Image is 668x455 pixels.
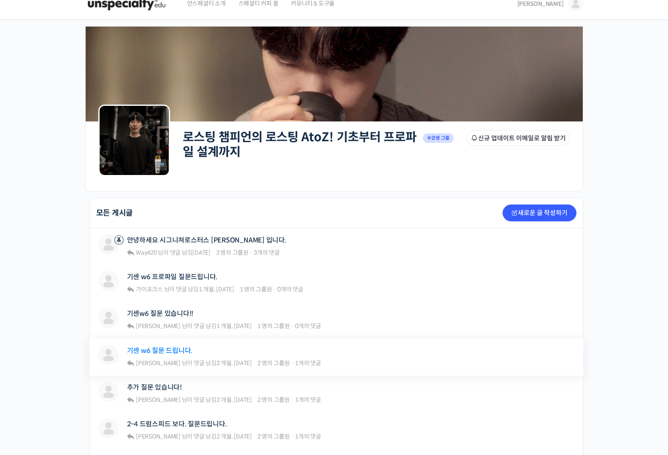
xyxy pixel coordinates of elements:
[503,205,576,221] a: 새로운 글 작성하기
[295,322,321,330] span: 0개의 댓글
[135,249,211,256] span: 님이 댓글 남김
[136,359,181,367] span: [PERSON_NAME]
[291,359,294,367] span: ·
[135,285,163,293] a: 가이포크스
[135,433,252,440] span: 님이 댓글 남김
[136,249,157,256] span: Way420
[273,285,276,293] span: ·
[291,322,294,330] span: ·
[127,310,194,318] a: 기센w6 질문 있습니다!!
[136,285,163,293] span: 가이포크스
[216,359,252,367] a: 2 개월, [DATE]
[254,249,280,256] span: 3개의 댓글
[295,433,321,440] span: 1개의 댓글
[216,433,252,440] a: 2 개월, [DATE]
[257,322,290,330] span: 1 명의 그룹원
[257,359,290,367] span: 2 명의 그룹원
[127,273,218,281] a: 기센 w6 프로파일 질문드립니다.
[192,249,211,256] a: [DATE]
[291,396,294,404] span: ·
[136,433,181,440] span: [PERSON_NAME]
[3,267,56,288] a: 홈
[98,105,170,176] img: Group logo of 로스팅 챔피언의 로스팅 AtoZ! 기초부터 프로파일 설계까지
[136,396,181,404] span: [PERSON_NAME]
[216,396,252,404] a: 2 개월, [DATE]
[216,322,252,330] a: 1 개월, [DATE]
[27,280,32,287] span: 홈
[96,209,133,217] h2: 모든 게시글
[135,322,252,330] span: 님이 댓글 남김
[257,396,290,404] span: 2 명의 그룹원
[77,280,87,287] span: 대화
[127,420,227,428] a: 2-4 드럼스피드 보다. 질문드립니다.
[56,267,109,288] a: 대화
[135,396,181,404] a: [PERSON_NAME]
[295,396,321,404] span: 1개의 댓글
[127,236,287,244] a: 안녕하세요 시그니쳐로스터스 [PERSON_NAME] 입니다.
[135,433,181,440] a: [PERSON_NAME]
[466,130,570,146] button: 신규 업데이트 이메일로 알림 받기
[135,359,181,367] a: [PERSON_NAME]
[135,322,181,330] a: [PERSON_NAME]
[130,280,141,287] span: 설정
[135,359,252,367] span: 님이 댓글 남김
[423,133,454,143] span: 수강생 그룹
[295,359,321,367] span: 1개의 댓글
[257,433,290,440] span: 2 명의 그룹원
[240,285,272,293] span: 1 명의 그룹원
[127,383,182,391] a: 추가 질문 있습니다!
[183,129,416,159] a: 로스팅 챔피언의 로스팅 AtoZ! 기초부터 프로파일 설계까지
[135,249,157,256] a: Way420
[291,433,294,440] span: ·
[135,396,252,404] span: 님이 댓글 남김
[250,249,253,256] span: ·
[277,285,303,293] span: 0개의 댓글
[216,249,249,256] span: 3 명의 그룹원
[109,267,162,288] a: 설정
[199,285,234,293] a: 1 개월, [DATE]
[135,285,234,293] span: 님이 댓글 남김
[136,322,181,330] span: [PERSON_NAME]
[127,347,193,355] a: 기센 w6 질문 드립니다.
